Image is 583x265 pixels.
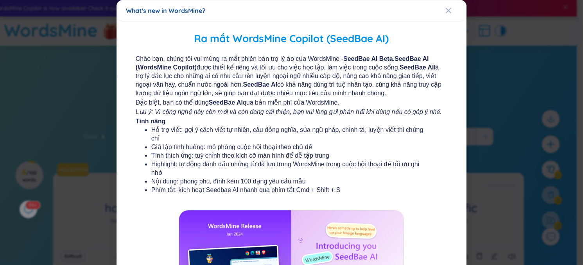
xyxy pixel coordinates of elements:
[151,126,432,143] li: Hỗ trợ viết: gợi ý cách viết tự nhiên, câu đồng nghĩa, sửa ngữ pháp, chính tả, luyện viết thi chứ...
[136,118,165,124] b: Tính năng
[151,160,432,177] li: Highlight: tự động đánh dấu những từ đã lưu trong WordsMine trong cuộc hội thoại để tối ưu ghi nhớ
[151,143,432,151] li: Giả lập tình huống: mô phỏng cuộc hội thoại theo chủ đề
[151,177,432,186] li: Nội dung: phong phú, đính kèm 100 dạng yêu cầu mẫu
[136,55,429,71] b: SeedBae AI (WordsMine Copilot)
[128,31,455,47] h2: Ra mắt WordsMine Copilot (SeedBae AI)
[151,186,432,194] li: Phím tắt: kích hoạt Seedbae AI nhanh qua phím tắt Cmd + Shift + S
[209,99,243,106] b: SeedBae AI
[400,64,434,71] b: SeedBae AI
[136,55,447,98] span: Chào bạn, chúng tôi vui mừng ra mắt phiên bản trợ lý ảo của WordsMine - . được thiết kế riêng và ...
[243,81,277,88] b: SeedBae AI
[136,98,447,107] span: Đặc biệt, bạn có thể dùng qua bản miễn phí của WordsMine.
[136,108,442,115] i: Lưu ý: Vì công nghệ này còn mới và còn đang cải thiện, bạn vui lòng gửi phản hồi khi dùng nếu có ...
[126,6,457,15] div: What's new in WordsMine?
[151,151,432,160] li: Tính thích ứng: tuỳ chỉnh theo kích cỡ màn hình để dễ tập trung
[343,55,393,62] b: SeedBae AI Beta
